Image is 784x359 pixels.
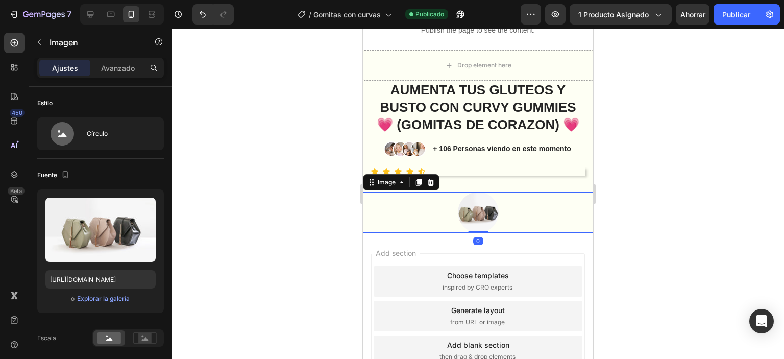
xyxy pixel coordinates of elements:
[45,270,156,289] input: https://ejemplo.com/imagen.jpg
[570,4,672,25] button: 1 producto asignado
[71,295,75,302] font: o
[680,10,705,19] font: Ahorrar
[12,109,22,116] font: 450
[714,4,759,25] button: Publicar
[749,309,774,333] div: Abrir Intercom Messenger
[313,10,381,19] font: Gomitas con curvas
[37,171,57,179] font: Fuente
[45,198,156,262] img: imagen de vista previa
[50,36,136,49] p: Imagen
[192,4,234,25] div: Deshacer/Rehacer
[50,37,78,47] font: Imagen
[37,334,56,342] font: Escala
[87,130,108,137] font: Círculo
[37,99,53,107] font: Estilo
[67,9,71,19] font: 7
[722,10,750,19] font: Publicar
[676,4,709,25] button: Ahorrar
[77,324,153,333] span: then drag & drop elements
[52,64,78,73] font: Ajustes
[309,10,311,19] font: /
[578,10,649,19] font: 1 producto asignado
[10,187,22,195] font: Beta
[77,295,130,302] font: Explorar la galería
[101,64,135,73] font: Avanzado
[363,29,593,359] iframe: Área de diseño
[415,10,444,18] font: Publicado
[4,4,76,25] button: 7
[77,294,130,304] button: Explorar la galería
